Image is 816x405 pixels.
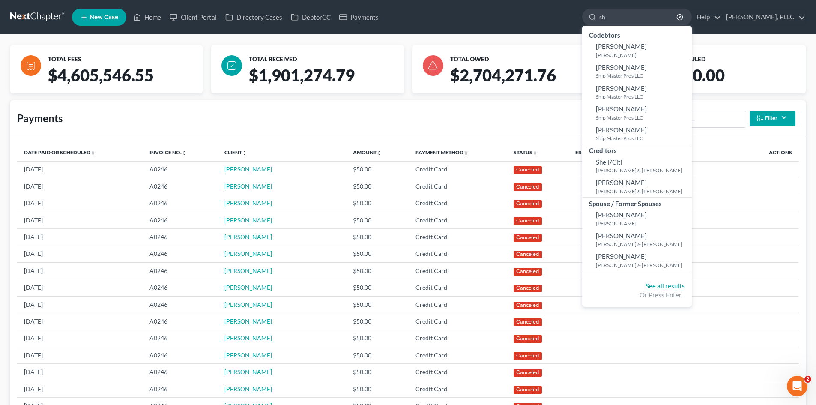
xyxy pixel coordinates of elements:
span: [PERSON_NAME] [596,84,647,92]
span: [PERSON_NAME] [596,232,647,240]
div: TOTAL SCHEDULED [651,55,802,63]
div: Canceled [514,268,542,276]
input: Search... [670,111,746,127]
td: A0246 [143,246,218,262]
a: Invoice No.unfold_more [149,149,187,156]
a: Error Messageunfold_more [575,149,623,156]
img: icon-file-b29cf8da5eedfc489a46aaea687006073f244b5a23b9e007f89f024b0964413f.svg [21,55,41,76]
span: [PERSON_NAME] [596,42,647,50]
a: [PERSON_NAME] [224,216,272,224]
small: Ship Master Pros LLC [596,93,690,100]
a: [PERSON_NAME] [224,267,272,274]
div: Canceled [514,217,542,225]
td: Credit Card [409,263,507,279]
td: [DATE] [17,178,143,195]
a: Statusunfold_more [514,149,538,156]
a: [PERSON_NAME] [224,165,272,173]
i: unfold_more [532,150,538,156]
a: [PERSON_NAME] [224,351,272,359]
span: [PERSON_NAME] [596,105,647,113]
small: Ship Master Pros LLC [596,135,690,142]
div: Canceled [514,352,542,360]
i: unfold_more [377,150,382,156]
small: [PERSON_NAME] & [PERSON_NAME] [596,167,690,174]
td: [DATE] [17,229,143,246]
th: Actions [696,144,799,161]
td: A0246 [143,381,218,397]
div: TOTAL OWED [450,55,601,63]
div: $4,605,546.55 [45,65,209,93]
td: $50.00 [346,347,409,364]
div: Canceled [514,200,542,208]
td: A0246 [143,279,218,296]
td: $50.00 [346,381,409,397]
td: $50.00 [346,330,409,347]
td: Credit Card [409,364,507,381]
td: [DATE] [17,330,143,347]
td: A0246 [143,330,218,347]
td: $50.00 [346,263,409,279]
td: [DATE] [17,263,143,279]
small: Ship Master Pros LLC [596,72,690,79]
td: A0246 [143,178,218,195]
i: unfold_more [90,150,96,156]
td: $50.00 [346,229,409,246]
div: Canceled [514,251,542,258]
td: $50.00 [346,212,409,228]
small: [PERSON_NAME] & [PERSON_NAME] [596,240,690,248]
a: [PERSON_NAME] [224,183,272,190]
td: $50.00 [346,279,409,296]
div: Spouse / Former Spouses [582,198,692,208]
a: Clientunfold_more [224,149,247,156]
td: Credit Card [409,161,507,178]
a: [PERSON_NAME] [224,385,272,393]
a: [PERSON_NAME] [224,199,272,207]
td: [DATE] [17,195,143,212]
a: Home [129,9,165,25]
div: TOTAL RECEIVED [249,55,400,63]
div: Codebtors [582,29,692,40]
a: [PERSON_NAME] [224,301,272,308]
i: unfold_more [242,150,247,156]
a: Date Paid or Scheduledunfold_more [24,149,96,156]
td: $50.00 [346,246,409,262]
img: icon-check-083e517794b2d0c9857e4f635ab0b7af2d0c08d6536bacabfc8e022616abee0b.svg [221,55,242,76]
button: Filter [750,111,795,126]
td: [DATE] [17,347,143,364]
a: Payment Methodunfold_more [415,149,469,156]
div: Payments [17,111,63,125]
td: Credit Card [409,195,507,212]
a: [PERSON_NAME]Ship Master Pros LLC [582,102,692,123]
a: [PERSON_NAME] [224,368,272,375]
td: [DATE] [17,364,143,381]
span: [PERSON_NAME] [596,252,647,260]
span: [PERSON_NAME] [596,211,647,219]
td: [DATE] [17,212,143,228]
span: New Case [90,14,118,21]
i: unfold_more [182,150,187,156]
td: [DATE] [17,296,143,313]
small: [PERSON_NAME] [596,220,690,227]
td: Credit Card [409,279,507,296]
td: $50.00 [346,313,409,330]
a: Client Portal [165,9,221,25]
td: Credit Card [409,229,507,246]
div: Canceled [514,318,542,326]
td: A0246 [143,364,218,381]
div: Canceled [514,302,542,309]
a: Payments [335,9,383,25]
td: Credit Card [409,381,507,397]
td: A0246 [143,263,218,279]
div: Canceled [514,285,542,292]
a: [PERSON_NAME][PERSON_NAME] [582,40,692,61]
a: [PERSON_NAME]Ship Master Pros LLC [582,82,692,103]
div: Canceled [514,386,542,394]
td: Credit Card [409,296,507,313]
td: [DATE] [17,381,143,397]
a: [PERSON_NAME], PLLC [722,9,805,25]
a: [PERSON_NAME] [224,334,272,342]
td: [DATE] [17,246,143,262]
td: A0246 [143,195,218,212]
img: icon-danger-e58c4ab046b7aead248db79479122951d35969c85d4bc7e3c99ded9e97da88b9.svg [423,55,443,76]
td: A0246 [143,313,218,330]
